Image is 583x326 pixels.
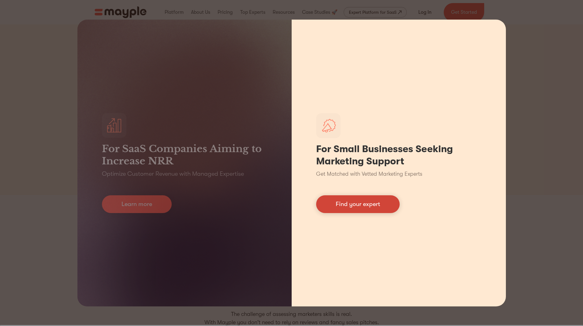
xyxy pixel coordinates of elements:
[102,170,244,178] p: Optimize Customer Revenue with Managed Expertise
[316,170,422,178] p: Get Matched with Vetted Marketing Experts
[316,195,400,213] a: Find your expert
[316,143,481,167] h1: For Small Businesses Seeking Marketing Support
[102,195,172,213] a: Learn more
[102,143,267,167] h3: For SaaS Companies Aiming to Increase NRR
